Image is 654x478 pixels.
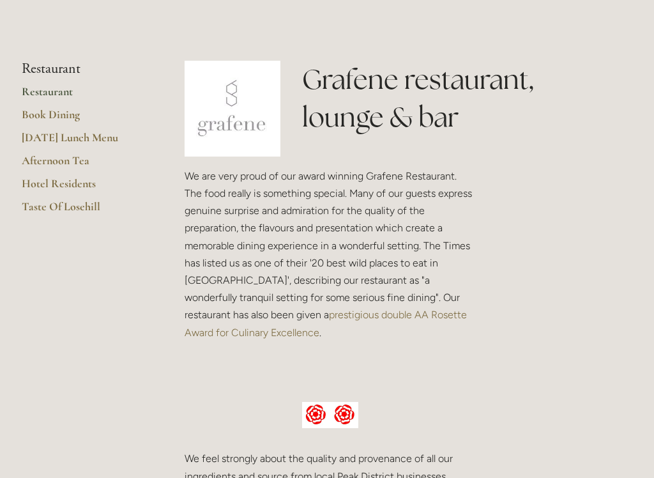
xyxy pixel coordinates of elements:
a: Afternoon Tea [22,153,144,176]
h1: Grafene restaurant, lounge & bar [302,61,632,136]
a: Taste Of Losehill [22,199,144,222]
p: We are very proud of our award winning Grafene Restaurant. The food really is something special. ... [185,167,476,341]
a: Hotel Residents [22,176,144,199]
img: grafene.jpg [185,61,280,157]
li: Restaurant [22,61,144,77]
a: Book Dining [22,107,144,130]
a: Restaurant [22,84,144,107]
img: AA culinary excellence.jpg [302,402,359,429]
a: [DATE] Lunch Menu [22,130,144,153]
a: prestigious double AA Rosette Award for Culinary Excellence [185,309,469,338]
